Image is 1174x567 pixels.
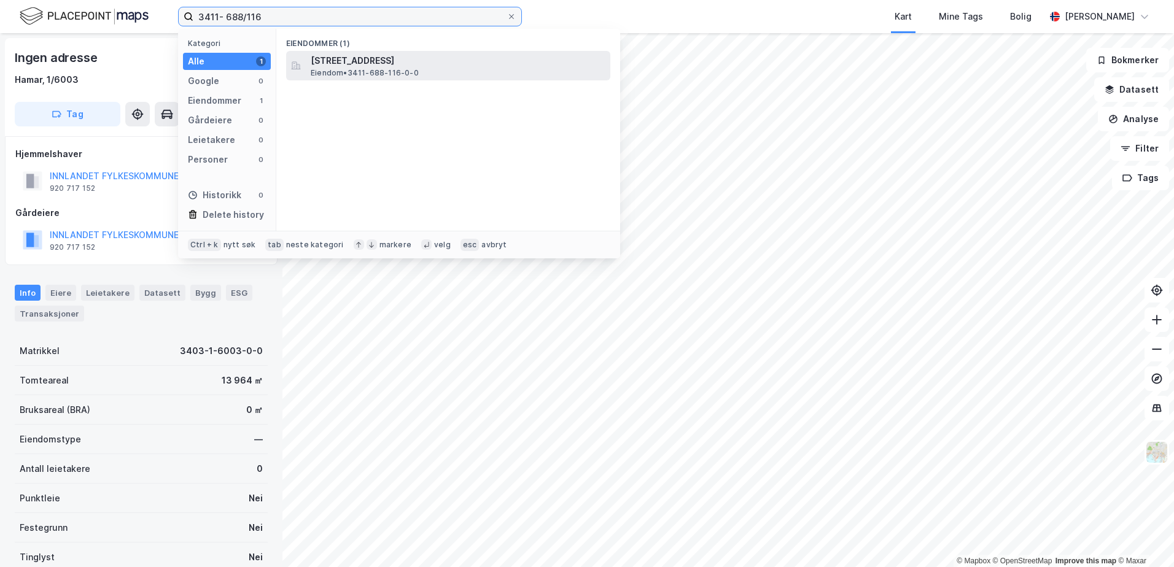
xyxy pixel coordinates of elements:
div: Festegrunn [20,520,68,535]
div: neste kategori [286,240,344,250]
div: nytt søk [224,240,256,250]
div: Info [15,285,41,301]
div: Nei [249,550,263,565]
div: velg [434,240,451,250]
div: Alle [188,54,204,69]
div: [PERSON_NAME] [1065,9,1135,24]
div: Tomteareal [20,373,69,388]
div: Kart [895,9,912,24]
div: esc [461,239,480,251]
div: 1 [256,96,266,106]
div: Leietakere [188,133,235,147]
div: Punktleie [20,491,60,506]
div: Eiendomstype [20,432,81,447]
div: Bruksareal (BRA) [20,403,90,417]
div: Historikk [188,188,241,202]
div: Hjemmelshaver [15,147,267,161]
div: Gårdeiere [15,206,267,220]
div: Antall leietakere [20,461,90,476]
span: Eiendom • 3411-688-116-0-0 [311,68,419,78]
div: 0 [256,115,266,125]
div: 0 ㎡ [246,403,263,417]
div: Nei [249,491,263,506]
div: Tinglyst [20,550,55,565]
div: Bolig [1010,9,1032,24]
div: 13 964 ㎡ [222,373,263,388]
div: Transaksjoner [15,306,84,322]
div: ESG [226,285,252,301]
div: Personer [188,152,228,167]
span: [STREET_ADDRESS] [311,53,605,68]
div: avbryt [481,240,507,250]
div: Delete history [203,207,264,222]
div: — [254,432,263,447]
div: Kontrollprogram for chat [1113,508,1174,567]
div: 920 717 152 [50,183,95,193]
div: Eiendommer (1) [276,29,620,51]
div: Leietakere [81,285,134,301]
div: Google [188,74,219,88]
button: Analyse [1098,107,1169,131]
div: 1 [256,56,266,66]
div: Eiere [45,285,76,301]
button: Tags [1112,166,1169,190]
a: Mapbox [957,557,990,565]
div: Matrikkel [20,344,60,358]
div: 0 [256,76,266,86]
div: Kategori [188,39,271,48]
div: Eiendommer [188,93,241,108]
div: 920 717 152 [50,242,95,252]
div: Ctrl + k [188,239,221,251]
div: Datasett [139,285,185,301]
div: Bygg [190,285,221,301]
button: Tag [15,102,120,126]
div: 0 [256,135,266,145]
div: Gårdeiere [188,113,232,128]
div: Mine Tags [939,9,983,24]
div: Ingen adresse [15,48,99,67]
iframe: Chat Widget [1113,508,1174,567]
div: tab [265,239,284,251]
div: Hamar, 1/6003 [15,72,79,87]
img: logo.f888ab2527a4732fd821a326f86c7f29.svg [20,6,149,27]
button: Datasett [1094,77,1169,102]
div: Nei [249,520,263,535]
div: 3403-1-6003-0-0 [180,344,263,358]
div: 0 [256,155,266,164]
button: Filter [1110,136,1169,161]
a: OpenStreetMap [993,557,1052,565]
button: Bokmerker [1086,48,1169,72]
div: markere [379,240,411,250]
img: Z [1145,441,1168,464]
div: 0 [256,190,266,200]
div: 0 [257,461,263,476]
input: Søk på adresse, matrikkel, gårdeiere, leietakere eller personer [193,7,507,26]
a: Improve this map [1055,557,1116,565]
